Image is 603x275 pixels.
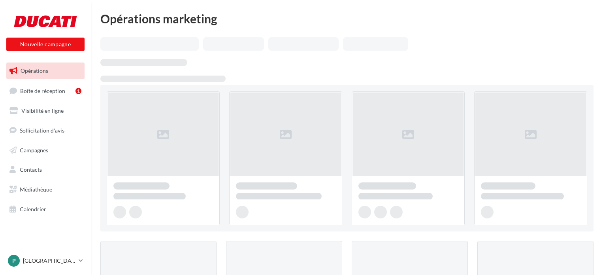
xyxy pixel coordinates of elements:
[5,102,86,119] a: Visibilité en ligne
[20,166,42,173] span: Contacts
[20,186,52,193] span: Médiathèque
[5,122,86,139] a: Sollicitation d'avis
[20,146,48,153] span: Campagnes
[5,201,86,218] a: Calendrier
[5,181,86,198] a: Médiathèque
[20,87,65,94] span: Boîte de réception
[6,38,85,51] button: Nouvelle campagne
[5,82,86,99] a: Boîte de réception1
[6,253,85,268] a: P [GEOGRAPHIC_DATA]
[75,88,81,94] div: 1
[100,13,594,25] div: Opérations marketing
[21,67,48,74] span: Opérations
[20,127,64,134] span: Sollicitation d'avis
[12,257,16,265] span: P
[5,161,86,178] a: Contacts
[5,63,86,79] a: Opérations
[21,107,64,114] span: Visibilité en ligne
[23,257,75,265] p: [GEOGRAPHIC_DATA]
[20,206,46,212] span: Calendrier
[5,142,86,159] a: Campagnes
